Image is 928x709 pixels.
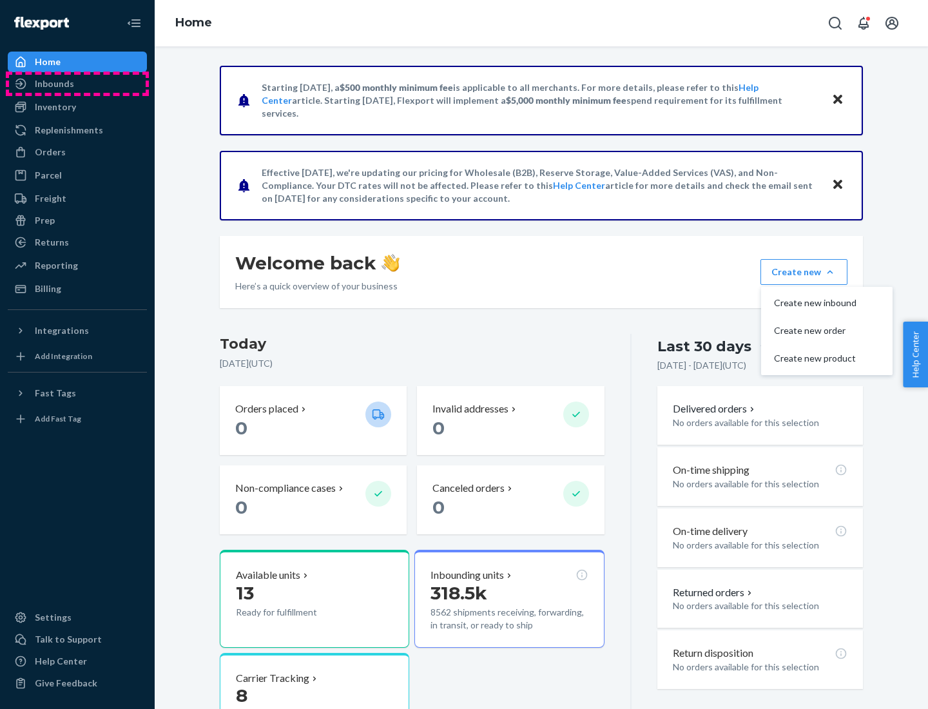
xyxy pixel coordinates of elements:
[432,481,505,496] p: Canceled orders
[220,550,409,648] button: Available units13Ready for fulfillment
[121,10,147,36] button: Close Navigation
[8,255,147,276] a: Reporting
[673,478,847,490] p: No orders available for this selection
[432,496,445,518] span: 0
[764,345,890,373] button: Create new product
[414,550,604,648] button: Inbounding units318.5k8562 shipments receiving, forwarding, in transit, or ready to ship
[673,599,847,612] p: No orders available for this selection
[35,236,69,249] div: Returns
[8,346,147,367] a: Add Integration
[430,582,487,604] span: 318.5k
[35,146,66,159] div: Orders
[8,73,147,94] a: Inbounds
[8,52,147,72] a: Home
[262,81,819,120] p: Starting [DATE], a is applicable to all merchants. For more details, please refer to this article...
[764,289,890,317] button: Create new inbound
[35,633,102,646] div: Talk to Support
[35,351,92,362] div: Add Integration
[657,336,751,356] div: Last 30 days
[553,180,605,191] a: Help Center
[673,524,748,539] p: On-time delivery
[35,611,72,624] div: Settings
[673,539,847,552] p: No orders available for this selection
[417,465,604,534] button: Canceled orders 0
[220,357,604,370] p: [DATE] ( UTC )
[35,55,61,68] div: Home
[506,95,626,106] span: $5,000 monthly minimum fee
[14,17,69,30] img: Flexport logo
[235,496,247,518] span: 0
[35,214,55,227] div: Prep
[35,677,97,690] div: Give Feedback
[236,582,254,604] span: 13
[774,354,856,363] span: Create new product
[8,320,147,341] button: Integrations
[220,334,604,354] h3: Today
[236,685,247,706] span: 8
[851,10,876,36] button: Open notifications
[673,661,847,674] p: No orders available for this selection
[35,259,78,272] div: Reporting
[8,651,147,672] a: Help Center
[432,417,445,439] span: 0
[35,124,103,137] div: Replenishments
[430,606,588,632] p: 8562 shipments receiving, forwarding, in transit, or ready to ship
[8,629,147,650] a: Talk to Support
[220,465,407,534] button: Non-compliance cases 0
[8,210,147,231] a: Prep
[903,322,928,387] button: Help Center
[774,326,856,335] span: Create new order
[235,481,336,496] p: Non-compliance cases
[8,383,147,403] button: Fast Tags
[340,82,453,93] span: $500 monthly minimum fee
[822,10,848,36] button: Open Search Box
[35,387,76,400] div: Fast Tags
[35,192,66,205] div: Freight
[673,585,755,600] button: Returned orders
[764,317,890,345] button: Create new order
[417,386,604,455] button: Invalid addresses 0
[8,120,147,141] a: Replenishments
[8,607,147,628] a: Settings
[262,166,819,205] p: Effective [DATE], we're updating our pricing for Wholesale (B2B), Reserve Storage, Value-Added Se...
[235,280,400,293] p: Here’s a quick overview of your business
[235,251,400,275] h1: Welcome back
[8,142,147,162] a: Orders
[879,10,905,36] button: Open account menu
[829,91,846,110] button: Close
[236,671,309,686] p: Carrier Tracking
[657,359,746,372] p: [DATE] - [DATE] ( UTC )
[673,646,753,661] p: Return disposition
[673,402,757,416] button: Delivered orders
[236,568,300,583] p: Available units
[8,188,147,209] a: Freight
[8,232,147,253] a: Returns
[430,568,504,583] p: Inbounding units
[220,386,407,455] button: Orders placed 0
[35,413,81,424] div: Add Fast Tag
[774,298,856,307] span: Create new inbound
[235,402,298,416] p: Orders placed
[236,606,355,619] p: Ready for fulfillment
[35,77,74,90] div: Inbounds
[35,169,62,182] div: Parcel
[673,416,847,429] p: No orders available for this selection
[8,97,147,117] a: Inventory
[382,254,400,272] img: hand-wave emoji
[8,278,147,299] a: Billing
[35,655,87,668] div: Help Center
[165,5,222,42] ol: breadcrumbs
[175,15,212,30] a: Home
[760,259,847,285] button: Create newCreate new inboundCreate new orderCreate new product
[673,463,749,478] p: On-time shipping
[35,282,61,295] div: Billing
[8,673,147,694] button: Give Feedback
[432,402,508,416] p: Invalid addresses
[8,165,147,186] a: Parcel
[829,176,846,195] button: Close
[235,417,247,439] span: 0
[8,409,147,429] a: Add Fast Tag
